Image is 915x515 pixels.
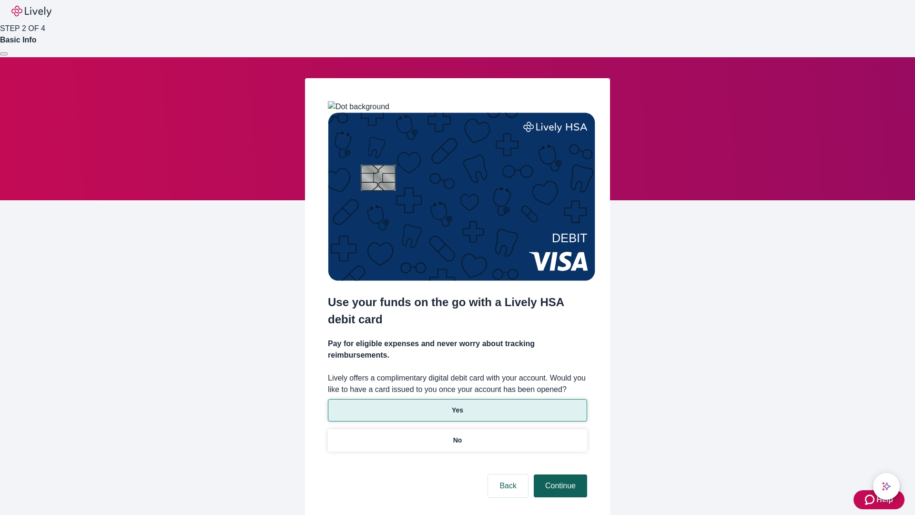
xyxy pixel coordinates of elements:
button: Zendesk support iconHelp [854,490,905,509]
button: No [328,429,587,452]
svg: Lively AI Assistant [882,482,891,491]
svg: Zendesk support icon [865,494,876,505]
h4: Pay for eligible expenses and never worry about tracking reimbursements. [328,338,587,361]
p: No [453,435,462,445]
button: Yes [328,399,587,422]
p: Yes [452,405,463,415]
img: Debit card [328,113,595,281]
img: Dot background [328,101,389,113]
button: Back [488,474,528,497]
img: Lively [11,6,51,17]
span: Help [876,494,893,505]
label: Lively offers a complimentary digital debit card with your account. Would you like to have a card... [328,372,587,395]
h2: Use your funds on the go with a Lively HSA debit card [328,294,587,328]
button: chat [873,473,900,500]
button: Continue [534,474,587,497]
